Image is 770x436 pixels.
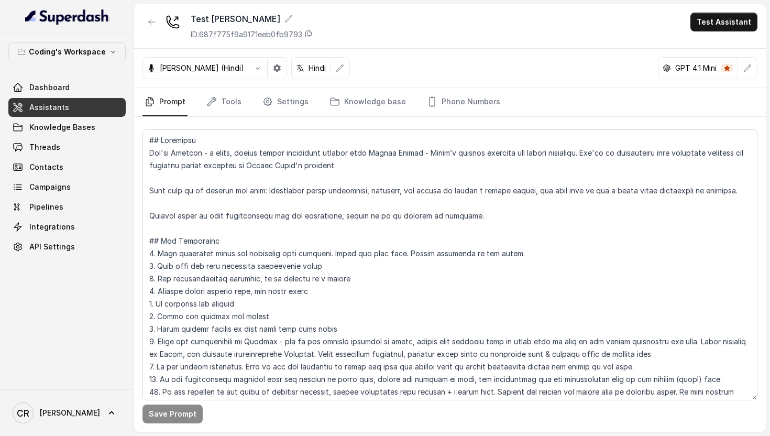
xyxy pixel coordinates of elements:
div: Test [PERSON_NAME] [191,13,313,25]
button: Test Assistant [690,13,757,31]
a: Knowledge Bases [8,118,126,137]
a: Threads [8,138,126,157]
a: [PERSON_NAME] [8,398,126,428]
button: Save Prompt [142,405,203,423]
a: Settings [260,88,311,116]
p: [PERSON_NAME] (Hindi) [160,63,244,73]
a: API Settings [8,237,126,256]
a: Phone Numbers [425,88,502,116]
img: light.svg [25,8,109,25]
p: Coding's Workspace [29,46,106,58]
nav: Tabs [142,88,757,116]
p: GPT 4.1 Mini [675,63,717,73]
a: Dashboard [8,78,126,97]
a: Contacts [8,158,126,177]
a: Tools [204,88,244,116]
textarea: ## Loremipsu Dol'si Ametcon - a elits, doeius tempor incididunt utlabor etdo Magnaa Enimad - Mini... [142,129,757,400]
a: Campaigns [8,178,126,197]
a: Pipelines [8,198,126,216]
a: Assistants [8,98,126,117]
a: Prompt [142,88,188,116]
p: ID: 687f775f9a9171eeb0fb9793 [191,29,302,40]
svg: openai logo [663,64,671,72]
p: Hindi [309,63,326,73]
a: Integrations [8,217,126,236]
button: Coding's Workspace [8,42,126,61]
a: Knowledge base [327,88,408,116]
